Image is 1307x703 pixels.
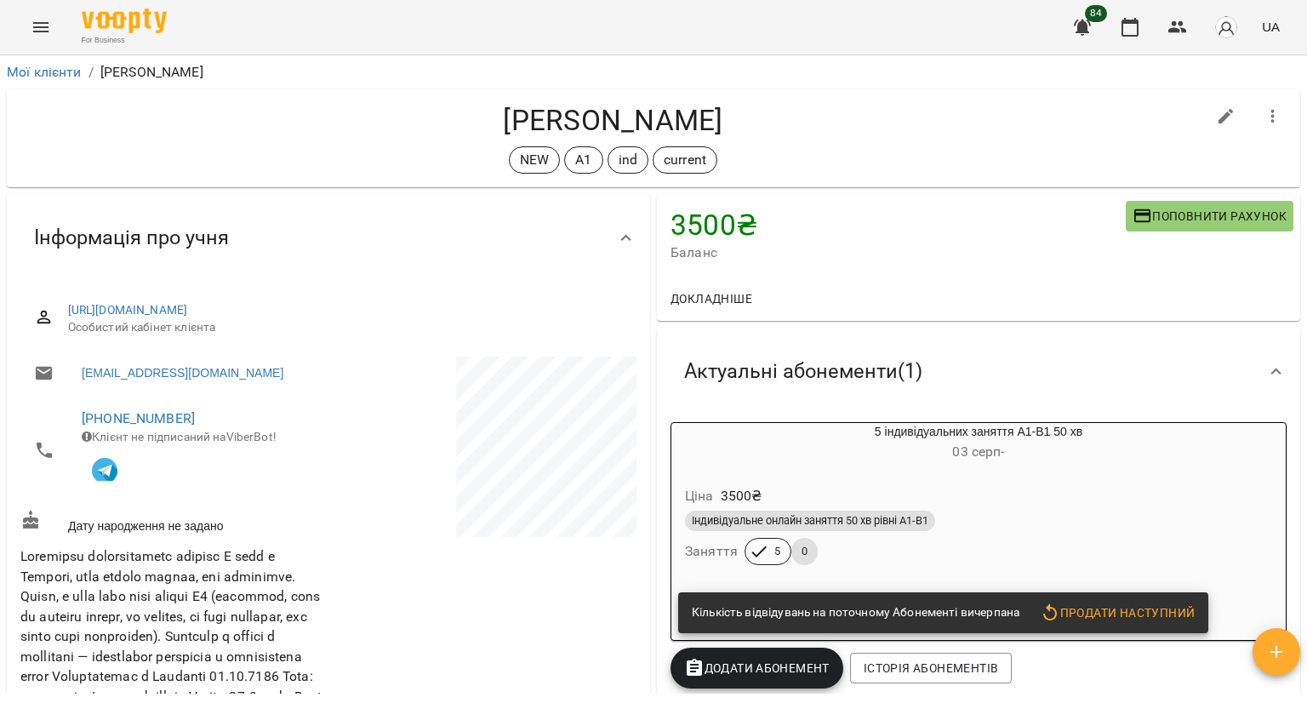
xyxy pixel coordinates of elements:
button: 5 індивідуальних заняття А1-В1 50 хв03 серп- Ціна3500₴Індивідуальне онлайн заняття 50 хв рівні А1... [671,423,1286,586]
p: NEW [520,150,549,170]
button: Докладніше [664,283,759,314]
div: Актуальні абонементи(1) [657,328,1300,415]
h6: Ціна [685,484,714,508]
span: Особистий кабінет клієнта [68,319,623,336]
button: Поповнити рахунок [1126,201,1293,231]
span: Історія абонементів [864,658,998,678]
button: Клієнт підписаний на VooptyBot [82,445,128,491]
div: Дату народження не задано [17,506,328,538]
button: Додати Абонемент [671,648,843,689]
img: Telegram [92,458,117,483]
span: Актуальні абонементи ( 1 ) [684,358,922,385]
button: UA [1255,11,1287,43]
span: Докладніше [671,289,752,309]
img: avatar_s.png [1214,15,1238,39]
span: Баланс [671,243,1126,263]
span: Клієнт не підписаний на ViberBot! [82,430,277,443]
span: UA [1262,18,1280,36]
div: Інформація про учня [7,194,650,282]
img: Voopty Logo [82,9,167,33]
a: [URL][DOMAIN_NAME] [68,303,188,317]
div: Кількість відвідувань на поточному Абонементі вичерпана [692,597,1019,628]
span: Продати наступний [1040,603,1195,623]
span: Додати Абонемент [684,658,830,678]
h4: 3500 ₴ [671,208,1126,243]
p: А1 [575,150,591,170]
a: Мої клієнти [7,64,82,80]
nav: breadcrumb [7,62,1300,83]
p: ind [619,150,637,170]
h6: Заняття [685,540,738,563]
span: Інформація про учня [34,225,229,251]
span: 84 [1085,5,1107,22]
div: А1 [564,146,602,174]
div: NEW [509,146,560,174]
p: current [664,150,706,170]
span: 0 [791,544,818,559]
p: [PERSON_NAME] [100,62,203,83]
button: Продати наступний [1033,597,1201,628]
h4: [PERSON_NAME] [20,103,1206,138]
button: Menu [20,7,61,48]
p: 3500 ₴ [721,486,762,506]
button: Історія абонементів [850,653,1012,683]
div: 5 індивідуальних заняття А1-В1 50 хв [671,423,1286,464]
span: 5 [764,544,790,559]
a: [EMAIL_ADDRESS][DOMAIN_NAME] [82,364,283,381]
div: current [653,146,717,174]
span: Індивідуальне онлайн заняття 50 хв рівні А1-В1 [685,513,935,529]
span: 03 серп - [952,443,1004,460]
span: Поповнити рахунок [1133,206,1287,226]
div: ind [608,146,648,174]
a: [PHONE_NUMBER] [82,410,195,426]
li: / [88,62,94,83]
span: For Business [82,35,167,46]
